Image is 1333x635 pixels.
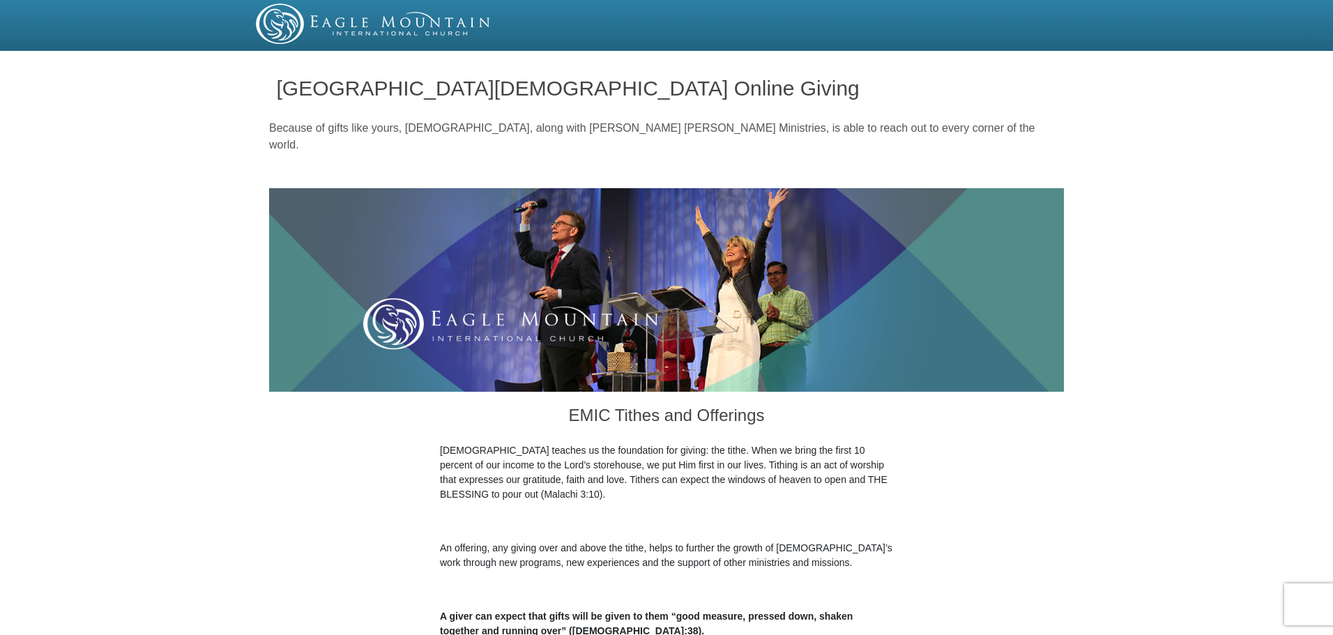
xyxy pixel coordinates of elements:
p: An offering, any giving over and above the tithe, helps to further the growth of [DEMOGRAPHIC_DAT... [440,541,893,570]
h3: EMIC Tithes and Offerings [440,392,893,443]
p: Because of gifts like yours, [DEMOGRAPHIC_DATA], along with [PERSON_NAME] [PERSON_NAME] Ministrie... [269,120,1064,153]
p: [DEMOGRAPHIC_DATA] teaches us the foundation for giving: the tithe. When we bring the first 10 pe... [440,443,893,502]
h1: [GEOGRAPHIC_DATA][DEMOGRAPHIC_DATA] Online Giving [277,77,1057,100]
img: EMIC [256,3,492,44]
